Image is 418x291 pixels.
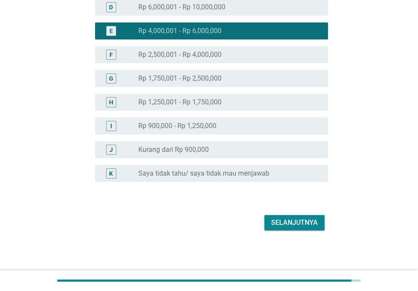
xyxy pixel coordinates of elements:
[109,98,113,106] div: H
[109,145,113,154] div: J
[138,27,222,35] label: Rp 4,000,001 - Rp 6,000,000
[138,122,216,130] label: Rp 900,000 - Rp 1,250,000
[109,3,113,11] div: D
[109,26,113,35] div: E
[109,74,113,83] div: G
[271,218,318,228] div: Selanjutnya
[138,169,269,178] label: Saya tidak tahu/ saya tidak mau menjawab
[138,50,222,59] label: Rp 2,500,001 - Rp 4,000,000
[109,50,113,59] div: F
[138,145,209,154] label: Kurang dari Rp 900,000
[109,169,113,178] div: K
[138,3,225,11] label: Rp 6,000,001 - Rp 10,000,000
[138,98,222,106] label: Rp 1,250,001 - Rp 1,750,000
[110,121,112,130] div: I
[264,215,325,230] button: Selanjutnya
[138,74,222,83] label: Rp 1,750,001 - Rp 2,500,000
